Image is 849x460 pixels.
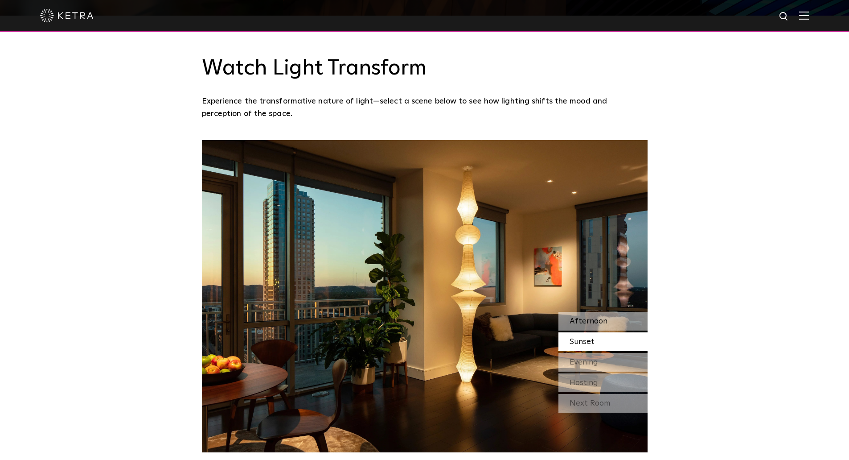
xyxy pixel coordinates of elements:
[570,379,598,387] span: Hosting
[570,338,595,346] span: Sunset
[570,317,607,325] span: Afternoon
[202,56,648,82] h3: Watch Light Transform
[779,11,790,22] img: search icon
[40,9,94,22] img: ketra-logo-2019-white
[202,140,648,452] img: SS_HBD_LivingRoom_Desktop_02
[799,11,809,20] img: Hamburger%20Nav.svg
[558,394,648,413] div: Next Room
[570,358,598,366] span: Evening
[202,95,643,120] p: Experience the transformative nature of light—select a scene below to see how lighting shifts the...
